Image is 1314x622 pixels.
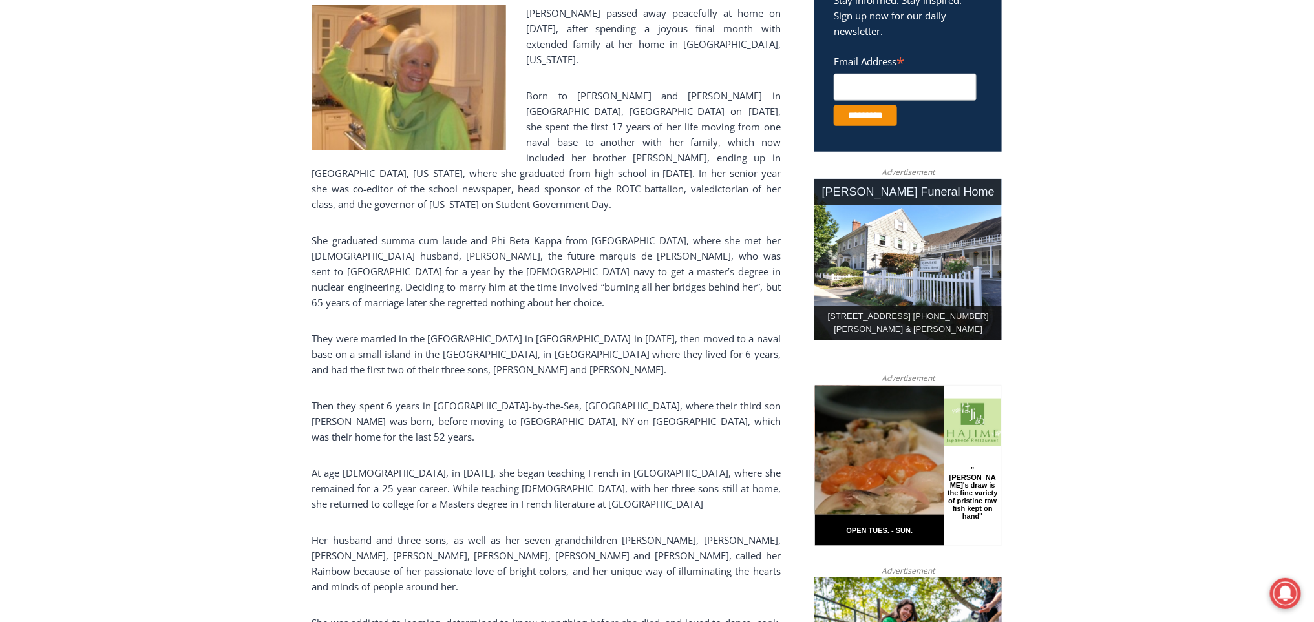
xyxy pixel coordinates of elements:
[814,179,1002,205] div: [PERSON_NAME] Funeral Home
[312,532,781,594] p: Her husband and three sons, as well as her seven grandchildren [PERSON_NAME], [PERSON_NAME], [PER...
[869,565,948,577] span: Advertisement
[1,130,130,161] a: Open Tues. - Sun. [PHONE_NUMBER]
[312,398,781,444] p: Then they spent 6 years in [GEOGRAPHIC_DATA]-by-the-Sea, [GEOGRAPHIC_DATA], where their third son...
[834,48,977,72] label: Email Address
[814,306,1002,341] div: [STREET_ADDRESS] [PHONE_NUMBER] [PERSON_NAME] & [PERSON_NAME]
[312,233,781,310] p: She graduated summa cum laude and Phi Beta Kappa from [GEOGRAPHIC_DATA], where she met her [DEMOG...
[338,129,599,158] span: Intern @ [DOMAIN_NAME]
[312,465,781,512] p: At age [DEMOGRAPHIC_DATA], in [DATE], she began teaching French in [GEOGRAPHIC_DATA], where she r...
[311,125,626,161] a: Intern @ [DOMAIN_NAME]
[326,1,611,125] div: "We would have speakers with experience in local journalism speak to us about their experiences a...
[869,166,948,178] span: Advertisement
[312,5,781,67] p: [PERSON_NAME] passed away peacefully at home on [DATE], after spending a joyous final month with ...
[312,88,781,212] p: Born to [PERSON_NAME] and [PERSON_NAME] in [GEOGRAPHIC_DATA], [GEOGRAPHIC_DATA] on [DATE], she sp...
[869,372,948,384] span: Advertisement
[312,5,506,150] img: Obituary - Barbara defrondeville
[4,133,127,182] span: Open Tues. - Sun. [PHONE_NUMBER]
[132,81,184,154] div: "[PERSON_NAME]'s draw is the fine variety of pristine raw fish kept on hand"
[312,331,781,377] p: They were married in the [GEOGRAPHIC_DATA] in [GEOGRAPHIC_DATA] in [DATE], then moved to a naval ...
